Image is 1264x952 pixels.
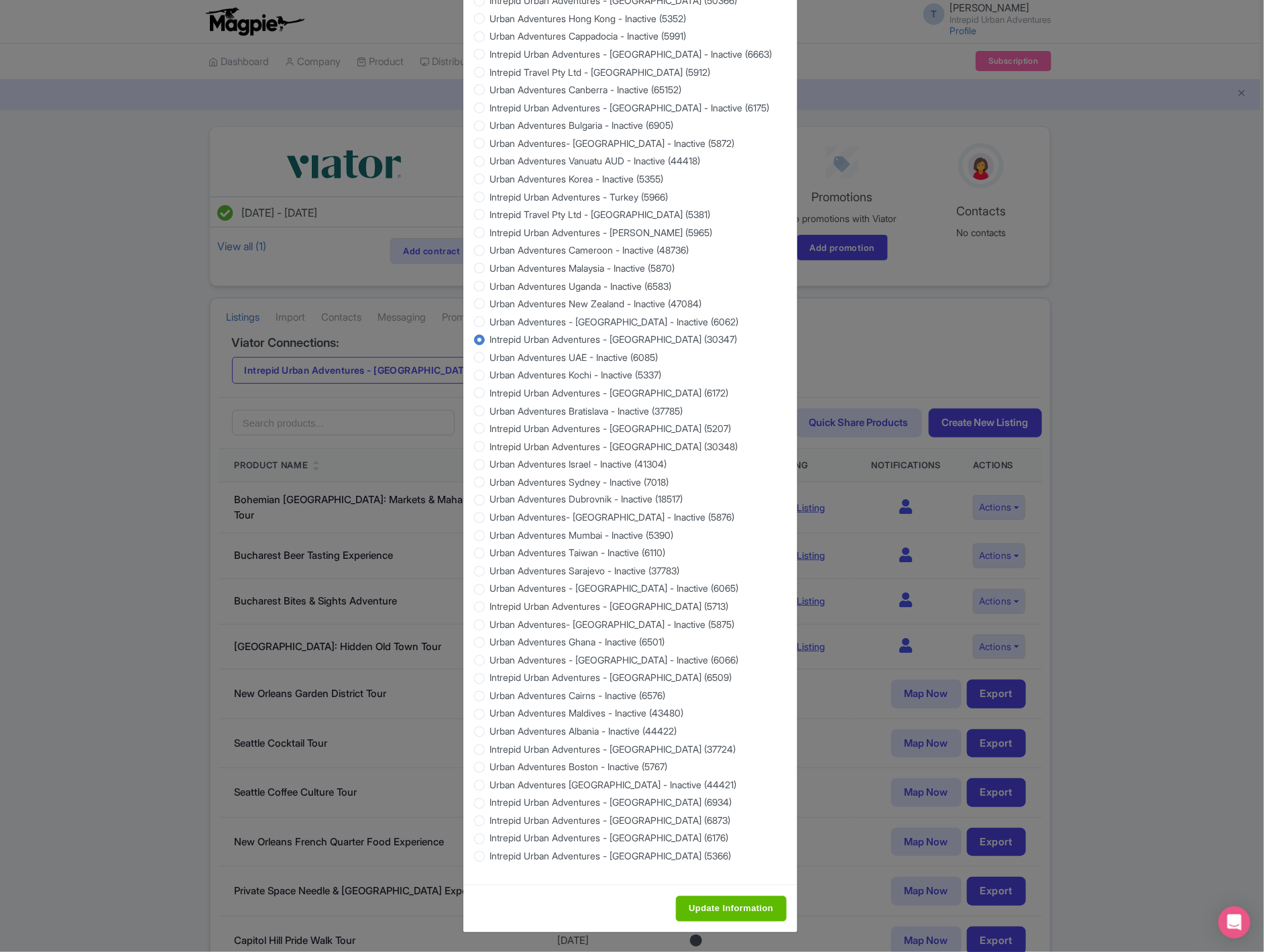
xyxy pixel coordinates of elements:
[490,760,668,774] label: Urban Adventures Boston - Inactive (5767)
[490,582,739,596] label: Urban Adventures - [GEOGRAPHIC_DATA] - Inactive (6065)
[490,404,683,418] label: Urban Adventures Bratislava - Inactive (37785)
[1218,906,1251,939] div: Open Intercom Messenger
[490,154,701,168] label: Urban Adventures Vanuatu AUD - Inactive (44418)
[490,546,666,560] label: Urban Adventures Taiwan - Inactive (6110)
[490,65,711,79] label: Intrepid Travel Pty Ltd - [GEOGRAPHIC_DATA] (5912)
[490,29,687,43] label: Urban Adventures Cappadocia - Inactive (5991)
[490,386,729,400] label: Intrepid Urban Adventures - [GEOGRAPHIC_DATA] (6172)
[490,831,729,845] label: Intrepid Urban Adventures - [GEOGRAPHIC_DATA] (6176)
[676,896,786,922] input: Update Information
[490,83,682,97] label: Urban Adventures Canberra - Inactive (65152)
[490,315,739,329] label: Urban Adventures - [GEOGRAPHIC_DATA] - Inactive (6062)
[490,796,732,810] label: Intrepid Urban Adventures - [GEOGRAPHIC_DATA] (6934)
[490,511,735,525] label: Urban Adventures- [GEOGRAPHIC_DATA] - Inactive (5876)
[490,243,689,257] label: Urban Adventures Cameroon - Inactive (48736)
[490,778,737,792] label: Urban Adventures [GEOGRAPHIC_DATA] - Inactive (44421)
[490,297,702,311] label: Urban Adventures New Zealand - Inactive (47084)
[490,457,667,471] label: Urban Adventures Israel - Inactive (41304)
[490,618,735,632] label: Urban Adventures- [GEOGRAPHIC_DATA] - Inactive (5875)
[490,421,732,435] label: Intrepid Urban Adventures - [GEOGRAPHIC_DATA] (5207)
[490,743,736,757] label: Intrepid Urban Adventures - [GEOGRAPHIC_DATA] (37724)
[490,368,662,382] label: Urban Adventures Kochi - Inactive (5337)
[490,475,669,489] label: Urban Adventures Sydney - Inactive (7018)
[490,350,658,364] label: Urban Adventures UAE - Inactive (6085)
[490,725,677,739] label: Urban Adventures Albania - Inactive (44422)
[490,689,666,703] label: Urban Adventures Cairns - Inactive (6576)
[490,172,664,186] label: Urban Adventures Korea - Inactive (5355)
[490,600,729,614] label: Intrepid Urban Adventures - [GEOGRAPHIC_DATA] (5713)
[490,439,738,454] label: Intrepid Urban Adventures - [GEOGRAPHIC_DATA] (30348)
[490,118,674,132] label: Urban Adventures Bulgaria - Inactive (6905)
[490,101,770,115] label: Intrepid Urban Adventures - [GEOGRAPHIC_DATA] - Inactive (6175)
[490,849,732,863] label: Intrepid Urban Adventures - [GEOGRAPHIC_DATA] (5366)
[490,653,739,668] label: Urban Adventures - [GEOGRAPHIC_DATA] - Inactive (6066)
[490,190,669,204] label: Intrepid Urban Adventures - Turkey (5966)
[490,706,684,721] label: Urban Adventures Maldives - Inactive (43480)
[490,225,713,240] label: Intrepid Urban Adventures - [PERSON_NAME] (5965)
[490,671,732,685] label: Intrepid Urban Adventures - [GEOGRAPHIC_DATA] (6509)
[490,279,672,293] label: Urban Adventures Uganda - Inactive (6583)
[490,635,665,649] label: Urban Adventures Ghana - Inactive (6501)
[490,564,680,578] label: Urban Adventures Sarajevo - Inactive (37783)
[490,529,674,543] label: Urban Adventures Mumbai - Inactive (5390)
[490,47,772,61] label: Intrepid Urban Adventures - [GEOGRAPHIC_DATA] - Inactive (6663)
[490,207,711,221] label: Intrepid Travel Pty Ltd - [GEOGRAPHIC_DATA] (5381)
[490,11,687,25] label: Urban Adventures Hong Kong - Inactive (5352)
[490,332,738,346] label: Intrepid Urban Adventures - [GEOGRAPHIC_DATA] (30347)
[490,814,731,828] label: Intrepid Urban Adventures - [GEOGRAPHIC_DATA] (6873)
[490,492,683,507] label: Urban Adventures Dubrovnik - Inactive (18517)
[490,261,675,275] label: Urban Adventures Malaysia - Inactive (5870)
[490,136,735,150] label: Urban Adventures- [GEOGRAPHIC_DATA] - Inactive (5872)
